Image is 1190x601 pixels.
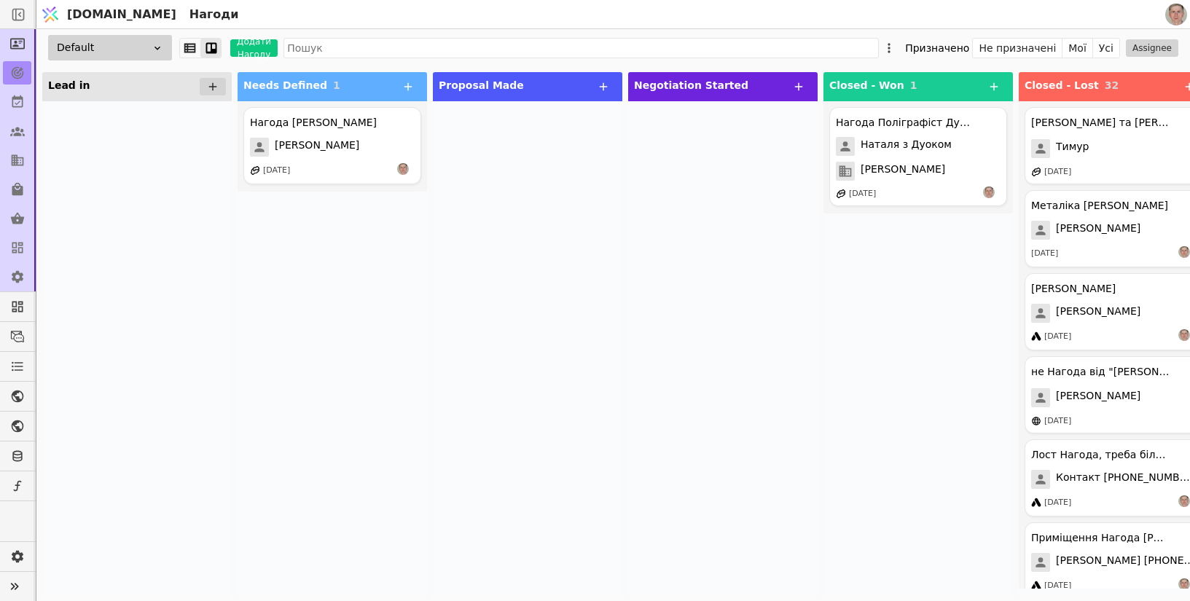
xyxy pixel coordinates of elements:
[250,115,377,130] div: Нагода [PERSON_NAME]
[829,79,904,91] span: Closed - Won
[184,6,239,23] h2: Нагоди
[283,38,879,58] input: Пошук
[1044,166,1071,178] div: [DATE]
[1031,530,1170,546] div: Приміщення Нагода [PHONE_NUMBER]
[1031,198,1168,213] div: Металіка [PERSON_NAME]
[36,1,184,28] a: [DOMAIN_NAME]
[1062,38,1093,58] button: Мої
[333,79,340,91] span: 1
[1093,38,1119,58] button: Усі
[1165,4,1187,25] img: 1560949290925-CROPPED-IMG_0201-2-.jpg
[861,137,952,156] span: Наталя з Дуоком
[250,165,260,176] img: affiliate-program.svg
[1126,39,1178,57] button: Assignee
[1044,580,1071,592] div: [DATE]
[439,79,524,91] span: Proposal Made
[1178,329,1190,341] img: РS
[1056,221,1140,240] span: [PERSON_NAME]
[1031,416,1041,426] img: online-store.svg
[905,38,969,58] div: Призначено
[1031,498,1041,508] img: google-ads.svg
[397,163,409,175] img: РS
[39,1,61,28] img: Logo
[836,189,846,199] img: affiliate-program.svg
[1056,388,1140,407] span: [PERSON_NAME]
[1031,115,1170,130] div: [PERSON_NAME] та [PERSON_NAME]
[67,6,176,23] span: [DOMAIN_NAME]
[1105,79,1119,91] span: 32
[1044,331,1071,343] div: [DATE]
[222,39,278,57] a: Додати Нагоду
[983,186,995,198] img: РS
[1056,139,1089,158] span: Тимур
[829,107,1007,206] div: Нагода Поліграфіст Дуо Ком Наталя з ДуокомНаталя з Дуоком[PERSON_NAME][DATE]РS
[1044,415,1071,428] div: [DATE]
[1031,331,1041,342] img: google-ads.svg
[849,188,876,200] div: [DATE]
[1031,248,1058,260] div: [DATE]
[243,107,421,184] div: Нагода [PERSON_NAME][PERSON_NAME][DATE]РS
[243,79,327,91] span: Needs Defined
[263,165,290,177] div: [DATE]
[48,35,172,60] div: Default
[1031,581,1041,591] img: google-ads.svg
[48,79,90,91] span: Lead in
[1056,304,1140,323] span: [PERSON_NAME]
[1025,79,1099,91] span: Closed - Lost
[1031,167,1041,177] img: affiliate-program.svg
[861,162,945,181] span: [PERSON_NAME]
[1044,497,1071,509] div: [DATE]
[1178,495,1190,507] img: РS
[973,38,1062,58] button: Не призначені
[275,138,359,157] span: [PERSON_NAME]
[1178,578,1190,590] img: РS
[1031,364,1170,380] div: не Нагода від "[PERSON_NAME]"
[836,115,974,130] div: Нагода Поліграфіст Дуо Ком Наталя з Дуоком
[634,79,748,91] span: Negotiation Started
[1178,246,1190,258] img: РS
[230,39,278,57] button: Додати Нагоду
[1031,281,1116,296] div: [PERSON_NAME]
[1031,447,1170,463] div: Лост Нагода, треба більгі приміщення
[910,79,917,91] span: 1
